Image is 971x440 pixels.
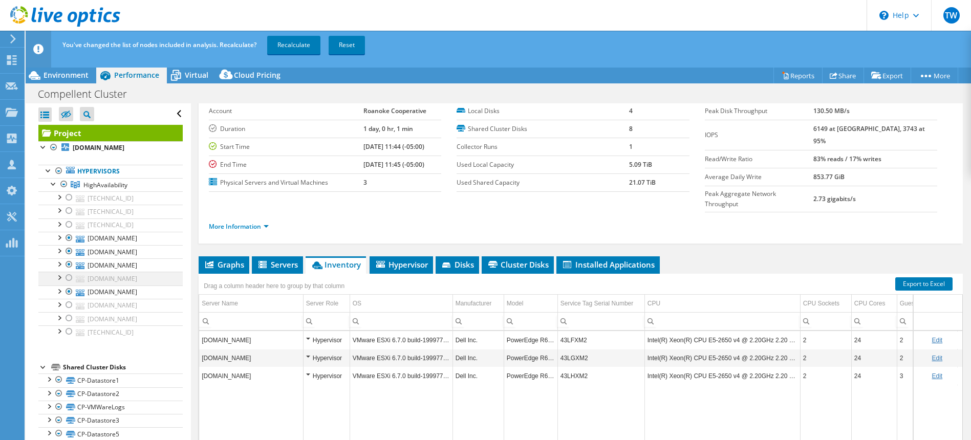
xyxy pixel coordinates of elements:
[267,36,320,54] a: Recalculate
[38,178,183,191] a: HighAvailability
[705,130,814,140] label: IOPS
[199,349,303,367] td: Column Server Name, Value roan-rs-vm01.roanoke.ncemcs.com
[629,124,633,133] b: 8
[350,367,452,385] td: Column OS, Value VMware ESXi 6.7.0 build-19997733
[800,349,851,367] td: Column CPU Sockets, Value 2
[303,295,350,313] td: Server Role Column
[879,11,889,20] svg: \n
[329,36,365,54] a: Reset
[38,414,183,427] a: CP-Datastore3
[38,325,183,339] a: [TECHNICAL_ID]
[800,367,851,385] td: Column CPU Sockets, Value 2
[487,259,549,270] span: Cluster Disks
[363,142,424,151] b: [DATE] 11:44 (-05:00)
[851,295,897,313] td: CPU Cores Column
[38,401,183,414] a: CP-VMWareLogs
[202,297,238,310] div: Server Name
[38,125,183,141] a: Project
[705,106,814,116] label: Peak Disk Throughput
[557,295,644,313] td: Service Tag Serial Number Column
[895,277,953,291] a: Export to Excel
[199,312,303,330] td: Column Server Name, Filter cell
[705,172,814,182] label: Average Daily Write
[62,40,256,49] span: You've changed the list of nodes included in analysis. Recalculate?
[457,160,629,170] label: Used Local Capacity
[504,312,557,330] td: Column Model, Filter cell
[897,367,957,385] td: Column Guest VM Count, Value 3
[303,312,350,330] td: Column Server Role, Filter cell
[813,106,850,115] b: 130.50 MB/s
[452,367,504,385] td: Column Manufacturer, Value Dell Inc.
[644,312,800,330] td: Column CPU, Filter cell
[803,297,839,310] div: CPU Sockets
[629,178,656,187] b: 21.07 TiB
[800,312,851,330] td: Column CPU Sockets, Filter cell
[209,222,269,231] a: More Information
[507,297,524,310] div: Model
[73,143,124,152] b: [DOMAIN_NAME]
[83,181,127,189] span: HighAvailability
[813,124,925,145] b: 6149 at [GEOGRAPHIC_DATA], 3743 at 95%
[303,331,350,349] td: Column Server Role, Value Hypervisor
[456,297,492,310] div: Manufacturer
[557,349,644,367] td: Column Service Tag Serial Number, Value 43LGXM2
[306,297,338,310] div: Server Role
[897,349,957,367] td: Column Guest VM Count, Value 2
[350,312,452,330] td: Column OS, Filter cell
[303,367,350,385] td: Column Server Role, Value Hypervisor
[629,160,652,169] b: 5.09 TiB
[199,331,303,349] td: Column Server Name, Value roan-rs-vm03.roanoke.ncemcs.com
[932,372,942,380] a: Edit
[557,312,644,330] td: Column Service Tag Serial Number, Filter cell
[350,295,452,313] td: OS Column
[363,160,424,169] b: [DATE] 11:45 (-05:00)
[457,142,629,152] label: Collector Runs
[257,259,298,270] span: Servers
[644,331,800,349] td: Column CPU, Value Intel(R) Xeon(R) CPU E5-2650 v4 @ 2.20GHz 2.20 GHz
[199,367,303,385] td: Column Server Name, Value roan-rs-vm02.roanoke.ncemcs.com
[911,68,958,83] a: More
[306,334,347,346] div: Hypervisor
[311,259,361,270] span: Inventory
[441,259,474,270] span: Disks
[504,331,557,349] td: Column Model, Value PowerEdge R630
[932,337,942,344] a: Edit
[629,142,633,151] b: 1
[800,295,851,313] td: CPU Sockets Column
[648,297,660,310] div: CPU
[38,258,183,272] a: [DOMAIN_NAME]
[204,259,244,270] span: Graphs
[900,297,945,310] div: Guest VM Count
[209,178,363,188] label: Physical Servers and Virtual Machines
[629,106,633,115] b: 4
[705,154,814,164] label: Read/Write Ratio
[303,349,350,367] td: Column Server Role, Value Hypervisor
[199,295,303,313] td: Server Name Column
[114,70,159,80] span: Performance
[209,124,363,134] label: Duration
[306,352,347,364] div: Hypervisor
[452,312,504,330] td: Column Manufacturer, Filter cell
[800,331,851,349] td: Column CPU Sockets, Value 2
[452,295,504,313] td: Manufacturer Column
[209,160,363,170] label: End Time
[38,141,183,155] a: [DOMAIN_NAME]
[38,387,183,401] a: CP-Datastore2
[457,124,629,134] label: Shared Cluster Disks
[38,312,183,325] a: [DOMAIN_NAME]
[38,373,183,387] a: CP-Datastore1
[504,367,557,385] td: Column Model, Value PowerEdge R630
[457,106,629,116] label: Local Disks
[851,367,897,385] td: Column CPU Cores, Value 24
[557,331,644,349] td: Column Service Tag Serial Number, Value 43LFXM2
[560,297,634,310] div: Service Tag Serial Number
[773,68,823,83] a: Reports
[38,272,183,285] a: [DOMAIN_NAME]
[363,124,413,133] b: 1 day, 0 hr, 1 min
[353,297,361,310] div: OS
[557,367,644,385] td: Column Service Tag Serial Number, Value 43LHXM2
[363,106,426,115] b: Roanoke Cooperative
[306,370,347,382] div: Hypervisor
[932,355,942,362] a: Edit
[38,218,183,232] a: [TECHNICAL_ID]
